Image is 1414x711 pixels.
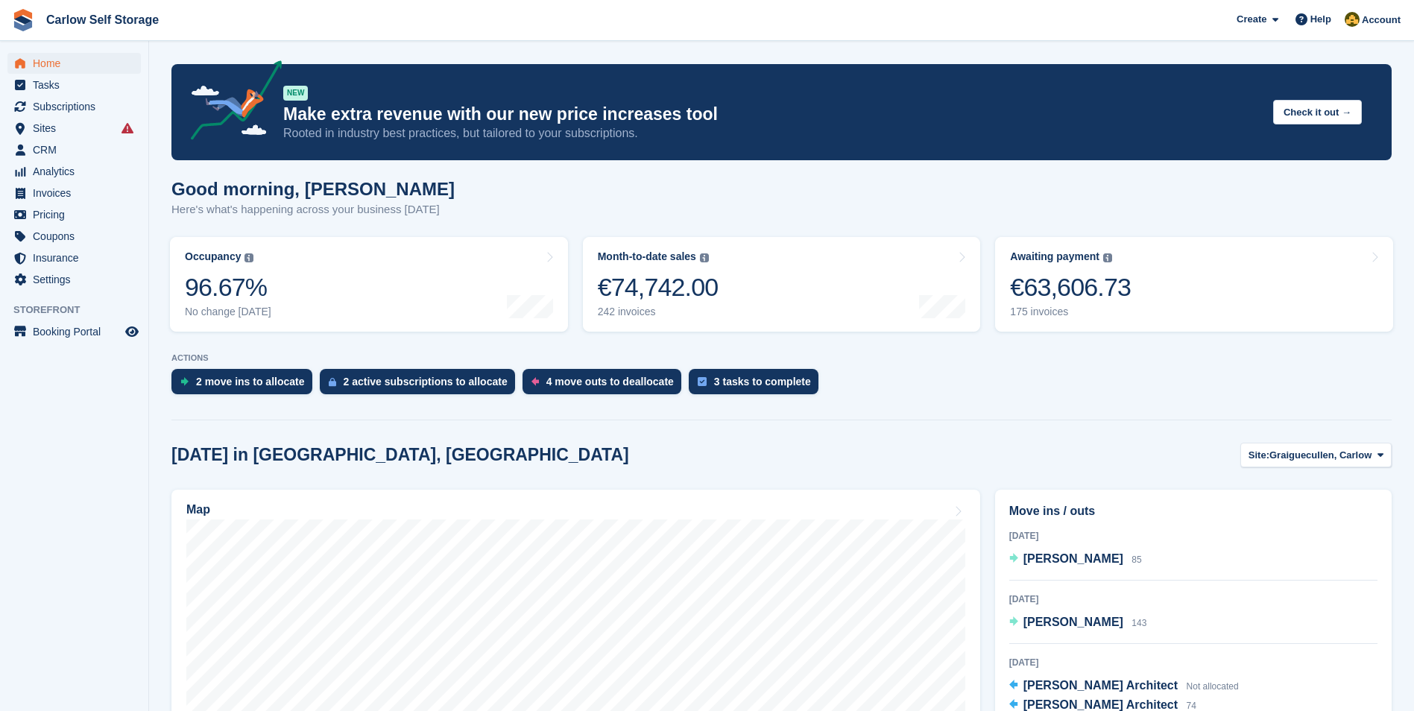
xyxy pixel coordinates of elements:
[171,201,455,218] p: Here's what's happening across your business [DATE]
[1345,12,1360,27] img: Kevin Moore
[689,369,826,402] a: 3 tasks to complete
[7,139,141,160] a: menu
[7,247,141,268] a: menu
[1310,12,1331,27] span: Help
[598,306,719,318] div: 242 invoices
[171,179,455,199] h1: Good morning, [PERSON_NAME]
[7,75,141,95] a: menu
[7,269,141,290] a: menu
[33,183,122,203] span: Invoices
[7,321,141,342] a: menu
[13,303,148,317] span: Storefront
[121,122,133,134] i: Smart entry sync failures have occurred
[7,53,141,74] a: menu
[1362,13,1401,28] span: Account
[523,369,689,402] a: 4 move outs to deallocate
[698,377,707,386] img: task-75834270c22a3079a89374b754ae025e5fb1db73e45f91037f5363f120a921f8.svg
[7,118,141,139] a: menu
[185,306,271,318] div: No change [DATE]
[178,60,283,145] img: price-adjustments-announcement-icon-8257ccfd72463d97f412b2fc003d46551f7dbcb40ab6d574587a9cd5c0d94...
[185,272,271,303] div: 96.67%
[1010,272,1131,303] div: €63,606.73
[180,377,189,386] img: move_ins_to_allocate_icon-fdf77a2bb77ea45bf5b3d319d69a93e2d87916cf1d5bf7949dd705db3b84f3ca.svg
[33,269,122,290] span: Settings
[7,96,141,117] a: menu
[320,369,523,402] a: 2 active subscriptions to allocate
[33,226,122,247] span: Coupons
[7,204,141,225] a: menu
[1103,253,1112,262] img: icon-info-grey-7440780725fd019a000dd9b08b2336e03edf1995a4989e88bcd33f0948082b44.svg
[1010,250,1099,263] div: Awaiting payment
[33,139,122,160] span: CRM
[7,226,141,247] a: menu
[1249,448,1269,463] span: Site:
[1023,616,1123,628] span: [PERSON_NAME]
[329,377,336,387] img: active_subscription_to_allocate_icon-d502201f5373d7db506a760aba3b589e785aa758c864c3986d89f69b8ff3...
[7,183,141,203] a: menu
[33,161,122,182] span: Analytics
[33,96,122,117] span: Subscriptions
[33,75,122,95] span: Tasks
[283,125,1261,142] p: Rooted in industry best practices, but tailored to your subscriptions.
[7,161,141,182] a: menu
[171,369,320,402] a: 2 move ins to allocate
[33,247,122,268] span: Insurance
[123,323,141,341] a: Preview store
[1187,681,1239,692] span: Not allocated
[1009,677,1239,696] a: [PERSON_NAME] Architect Not allocated
[598,250,696,263] div: Month-to-date sales
[1240,443,1392,467] button: Site: Graiguecullen, Carlow
[33,204,122,225] span: Pricing
[344,376,508,388] div: 2 active subscriptions to allocate
[1009,592,1377,606] div: [DATE]
[1023,698,1178,711] span: [PERSON_NAME] Architect
[1187,701,1196,711] span: 74
[196,376,305,388] div: 2 move ins to allocate
[33,118,122,139] span: Sites
[1131,618,1146,628] span: 143
[1010,306,1131,318] div: 175 invoices
[1023,552,1123,565] span: [PERSON_NAME]
[1023,679,1178,692] span: [PERSON_NAME] Architect
[598,272,719,303] div: €74,742.00
[1269,448,1372,463] span: Graiguecullen, Carlow
[1009,656,1377,669] div: [DATE]
[244,253,253,262] img: icon-info-grey-7440780725fd019a000dd9b08b2336e03edf1995a4989e88bcd33f0948082b44.svg
[583,237,981,332] a: Month-to-date sales €74,742.00 242 invoices
[171,445,629,465] h2: [DATE] in [GEOGRAPHIC_DATA], [GEOGRAPHIC_DATA]
[185,250,241,263] div: Occupancy
[546,376,674,388] div: 4 move outs to deallocate
[1009,529,1377,543] div: [DATE]
[1237,12,1266,27] span: Create
[283,86,308,101] div: NEW
[1009,613,1147,633] a: [PERSON_NAME] 143
[1009,502,1377,520] h2: Move ins / outs
[714,376,811,388] div: 3 tasks to complete
[995,237,1393,332] a: Awaiting payment €63,606.73 175 invoices
[531,377,539,386] img: move_outs_to_deallocate_icon-f764333ba52eb49d3ac5e1228854f67142a1ed5810a6f6cc68b1a99e826820c5.svg
[1131,554,1141,565] span: 85
[283,104,1261,125] p: Make extra revenue with our new price increases tool
[170,237,568,332] a: Occupancy 96.67% No change [DATE]
[1009,550,1142,569] a: [PERSON_NAME] 85
[12,9,34,31] img: stora-icon-8386f47178a22dfd0bd8f6a31ec36ba5ce8667c1dd55bd0f319d3a0aa187defe.svg
[186,503,210,516] h2: Map
[40,7,165,32] a: Carlow Self Storage
[33,321,122,342] span: Booking Portal
[33,53,122,74] span: Home
[171,353,1392,363] p: ACTIONS
[1273,100,1362,124] button: Check it out →
[700,253,709,262] img: icon-info-grey-7440780725fd019a000dd9b08b2336e03edf1995a4989e88bcd33f0948082b44.svg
